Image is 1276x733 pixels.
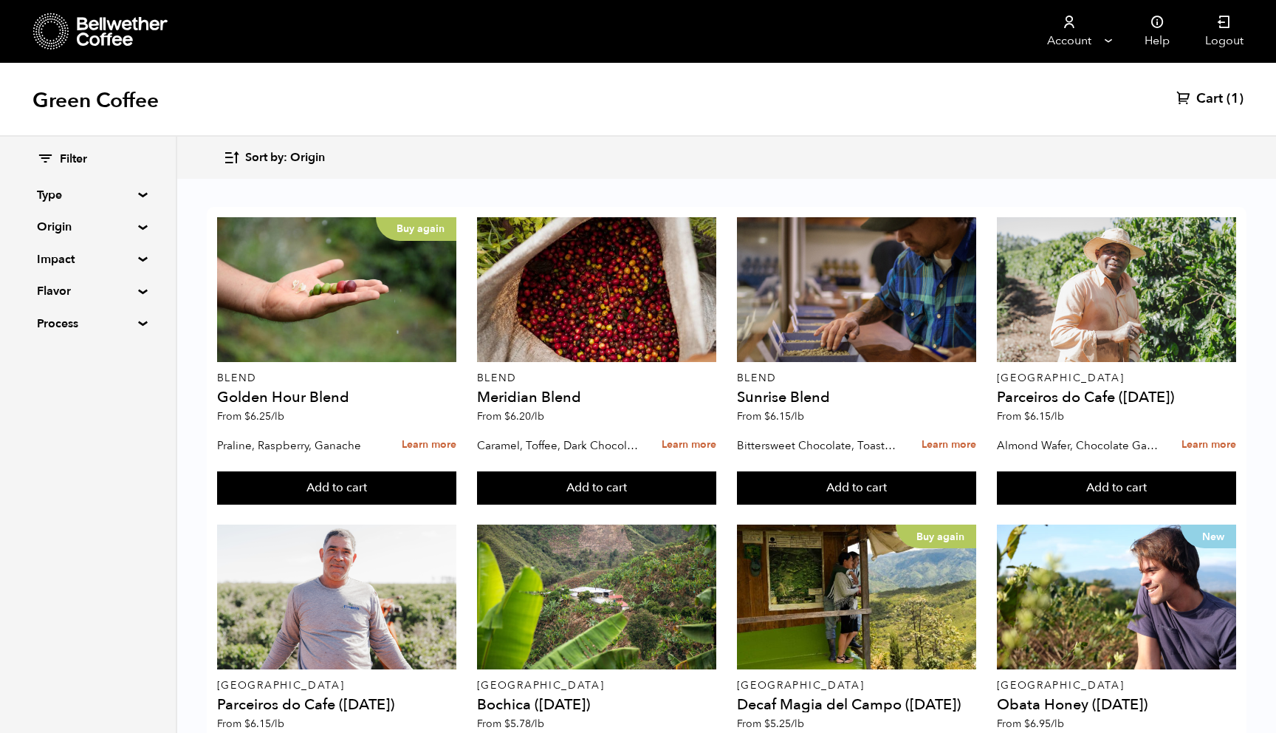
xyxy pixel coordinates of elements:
[244,717,284,731] bdi: 6.15
[217,390,457,405] h4: Golden Hour Blend
[662,429,716,461] a: Learn more
[1051,409,1064,423] span: /lb
[737,390,977,405] h4: Sunrise Blend
[37,186,139,204] summary: Type
[217,681,457,691] p: [GEOGRAPHIC_DATA]
[922,429,976,461] a: Learn more
[997,373,1237,383] p: [GEOGRAPHIC_DATA]
[997,409,1064,423] span: From
[504,409,510,423] span: $
[737,525,977,669] a: Buy again
[1051,717,1064,731] span: /lb
[764,717,804,731] bdi: 5.25
[217,217,457,362] a: Buy again
[217,471,457,505] button: Add to cart
[764,409,804,423] bdi: 6.15
[896,525,976,548] p: Buy again
[32,87,159,114] h1: Green Coffee
[244,409,250,423] span: $
[217,409,284,423] span: From
[504,717,544,731] bdi: 5.78
[504,409,544,423] bdi: 6.20
[1227,90,1244,108] span: (1)
[791,717,804,731] span: /lb
[477,681,717,691] p: [GEOGRAPHIC_DATA]
[1024,717,1064,731] bdi: 6.95
[223,140,325,175] button: Sort by: Origin
[737,698,977,712] h4: Decaf Magia del Campo ([DATE])
[217,698,457,712] h4: Parceiros do Cafe ([DATE])
[997,681,1237,691] p: [GEOGRAPHIC_DATA]
[1181,525,1236,548] p: New
[997,390,1237,405] h4: Parceiros do Cafe ([DATE])
[60,151,87,168] span: Filter
[271,409,284,423] span: /lb
[791,409,804,423] span: /lb
[37,250,139,268] summary: Impact
[477,471,717,505] button: Add to cart
[737,471,977,505] button: Add to cart
[244,409,284,423] bdi: 6.25
[402,429,456,461] a: Learn more
[477,434,640,457] p: Caramel, Toffee, Dark Chocolate
[737,373,977,383] p: Blend
[764,717,770,731] span: $
[477,717,544,731] span: From
[217,717,284,731] span: From
[217,434,380,457] p: Praline, Raspberry, Ganache
[477,373,717,383] p: Blend
[245,150,325,166] span: Sort by: Origin
[504,717,510,731] span: $
[1176,90,1244,108] a: Cart (1)
[997,717,1064,731] span: From
[737,681,977,691] p: [GEOGRAPHIC_DATA]
[477,390,717,405] h4: Meridian Blend
[764,409,770,423] span: $
[376,217,456,241] p: Buy again
[1024,409,1064,423] bdi: 6.15
[737,717,804,731] span: From
[531,717,544,731] span: /lb
[531,409,544,423] span: /lb
[737,409,804,423] span: From
[997,434,1160,457] p: Almond Wafer, Chocolate Ganache, Bing Cherry
[1196,90,1223,108] span: Cart
[997,471,1237,505] button: Add to cart
[271,717,284,731] span: /lb
[37,315,139,333] summary: Process
[477,698,717,712] h4: Bochica ([DATE])
[997,698,1237,712] h4: Obata Honey ([DATE])
[1024,717,1030,731] span: $
[244,717,250,731] span: $
[37,282,139,300] summary: Flavor
[997,525,1237,669] a: New
[37,218,139,236] summary: Origin
[1024,409,1030,423] span: $
[217,373,457,383] p: Blend
[737,434,900,457] p: Bittersweet Chocolate, Toasted Marshmallow, Candied Orange, Praline
[1181,429,1236,461] a: Learn more
[477,409,544,423] span: From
